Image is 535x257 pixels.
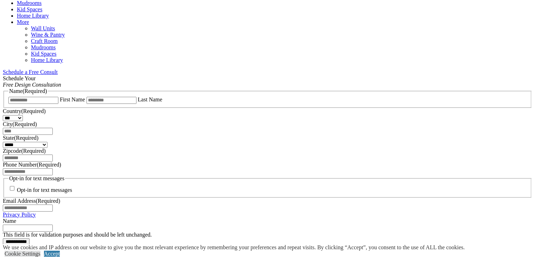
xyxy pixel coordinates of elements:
[31,32,65,38] a: Wine & Pantry
[138,96,163,102] label: Last Name
[3,135,38,141] label: State
[31,51,56,57] a: Kid Spaces
[8,88,48,94] legend: Name
[3,69,58,75] a: Schedule a Free Consult (opens a dropdown menu)
[31,38,58,44] a: Craft Room
[36,198,60,204] span: (Required)
[37,162,61,168] span: (Required)
[3,218,16,224] label: Name
[14,135,38,141] span: (Required)
[3,212,36,218] a: Privacy Policy
[3,232,532,238] div: This field is for validation purposes and should be left unchanged.
[44,251,60,257] a: Accept
[31,25,55,31] a: Wall Units
[13,121,37,127] span: (Required)
[60,96,85,102] label: First Name
[31,44,56,50] a: Mudrooms
[3,244,465,251] div: We use cookies and IP address on our website to give you the most relevant experience by remember...
[3,198,60,204] label: Email Address
[17,13,49,19] a: Home Library
[3,121,37,127] label: City
[21,108,45,114] span: (Required)
[3,162,61,168] label: Phone Number
[17,6,42,12] a: Kid Spaces
[17,19,29,25] a: More menu text will display only on big screen
[17,187,72,193] label: Opt-in for text messages
[23,88,47,94] span: (Required)
[8,175,65,182] legend: Opt-in for text messages
[21,148,45,154] span: (Required)
[3,82,61,88] em: Free Design Consultation
[31,57,63,63] a: Home Library
[3,75,61,88] span: Schedule Your
[3,148,46,154] label: Zipcode
[3,108,46,114] label: Country
[5,251,40,257] a: Cookie Settings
